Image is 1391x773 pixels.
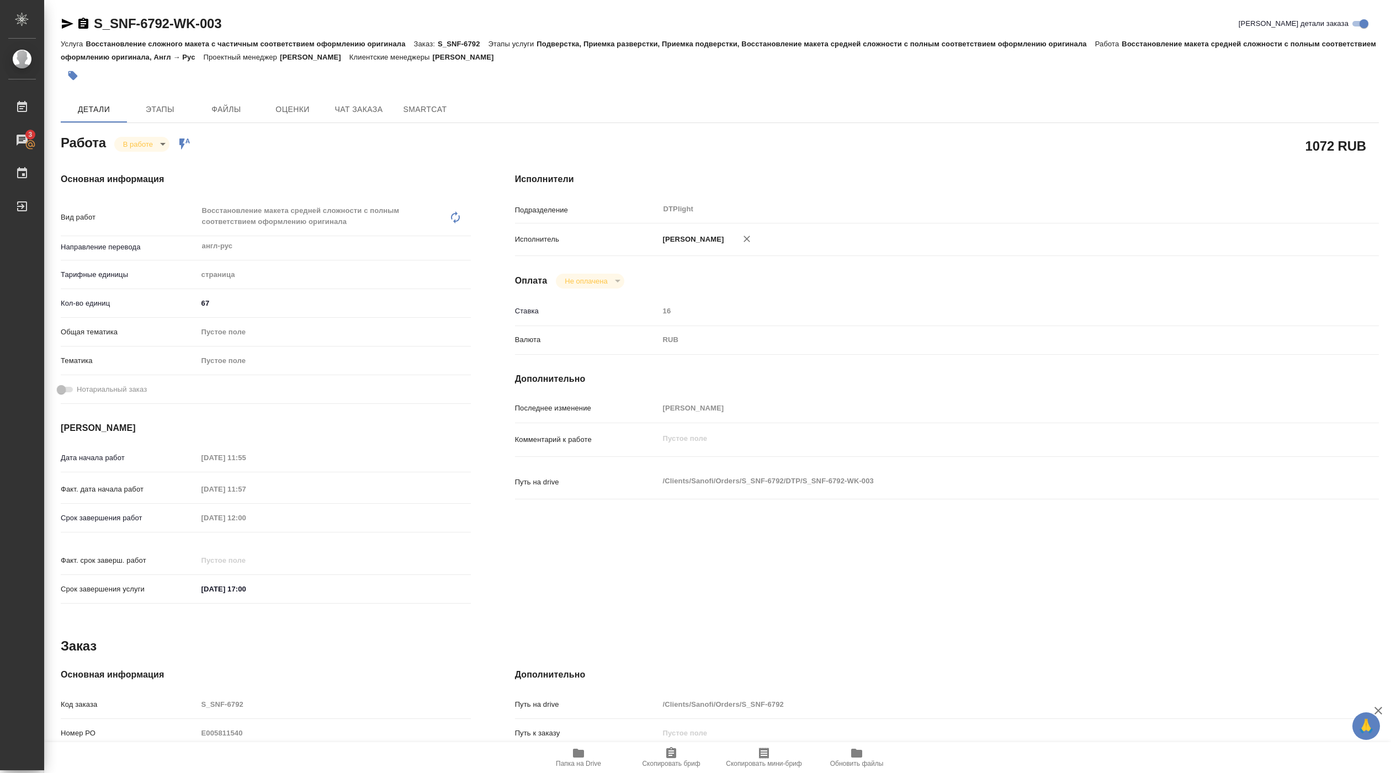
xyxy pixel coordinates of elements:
button: Обновить файлы [810,742,903,773]
span: [PERSON_NAME] детали заказа [1239,18,1348,29]
p: [PERSON_NAME] [659,234,724,245]
input: Пустое поле [198,510,294,526]
p: S_SNF-6792 [438,40,489,48]
span: Папка на Drive [556,760,601,767]
p: Код заказа [61,699,198,710]
p: Направление перевода [61,242,198,253]
span: Чат заказа [332,103,385,116]
p: Услуга [61,40,86,48]
p: Номер РО [61,728,198,739]
div: Пустое поле [201,355,458,366]
span: Оценки [266,103,319,116]
p: Ставка [515,306,659,317]
span: Нотариальный заказ [77,384,147,395]
p: [PERSON_NAME] [433,53,502,61]
h4: Основная информация [61,173,471,186]
div: RUB [659,330,1307,349]
input: ✎ Введи что-нибудь [198,581,294,597]
p: Подверстка, Приемка разверстки, Приемка подверстки, Восстановление макета средней сложности с пол... [537,40,1095,48]
p: Тематика [61,355,198,366]
p: Проектный менеджер [204,53,280,61]
button: Папка на Drive [532,742,625,773]
div: Пустое поле [198,323,471,342]
p: Исполнитель [515,234,659,245]
button: Скопировать мини-бриф [718,742,810,773]
h2: 1072 RUB [1305,136,1366,155]
input: Пустое поле [659,303,1307,319]
p: Кол-во единиц [61,298,198,309]
p: Вид работ [61,212,198,223]
p: Срок завершения услуги [61,584,198,595]
p: Путь на drive [515,477,659,488]
input: ✎ Введи что-нибудь [198,295,471,311]
input: Пустое поле [198,696,471,712]
span: Обновить файлы [830,760,884,767]
p: Этапы услуги [489,40,537,48]
p: Дата начала работ [61,452,198,463]
p: Подразделение [515,205,659,216]
span: Скопировать мини-бриф [726,760,801,767]
input: Пустое поле [659,725,1307,741]
input: Пустое поле [659,696,1307,712]
span: SmartCat [399,103,452,116]
h4: Исполнители [515,173,1379,186]
div: страница [198,265,471,284]
button: Скопировать бриф [625,742,718,773]
p: Срок завершения работ [61,513,198,524]
span: Этапы [134,103,187,116]
p: Работа [1095,40,1122,48]
h2: Работа [61,132,106,152]
p: Валюта [515,334,659,345]
p: [PERSON_NAME] [280,53,349,61]
p: Комментарий к работе [515,434,659,445]
div: В работе [114,137,169,152]
button: В работе [120,140,156,149]
h4: Дополнительно [515,372,1379,386]
p: Клиентские менеджеры [349,53,433,61]
p: Путь к заказу [515,728,659,739]
p: Путь на drive [515,699,659,710]
a: S_SNF-6792-WK-003 [94,16,221,31]
p: Общая тематика [61,327,198,338]
span: Файлы [200,103,253,116]
p: Последнее изменение [515,403,659,414]
button: Скопировать ссылку [77,17,90,30]
h2: Заказ [61,637,97,655]
input: Пустое поле [198,552,294,568]
p: Факт. срок заверш. работ [61,555,198,566]
p: Факт. дата начала работ [61,484,198,495]
p: Восстановление сложного макета с частичным соответствием оформлению оригинала [86,40,413,48]
input: Пустое поле [198,450,294,466]
h4: Основная информация [61,668,471,681]
div: Пустое поле [201,327,458,338]
button: Добавить тэг [61,63,85,88]
button: Скопировать ссылку для ЯМессенджера [61,17,74,30]
span: Детали [67,103,120,116]
button: Удалить исполнителя [735,227,759,251]
input: Пустое поле [198,725,471,741]
textarea: /Clients/Sanofi/Orders/S_SNF-6792/DTP/S_SNF-6792-WK-003 [659,472,1307,491]
p: Тарифные единицы [61,269,198,280]
h4: [PERSON_NAME] [61,422,471,435]
h4: Оплата [515,274,548,287]
div: В работе [556,274,624,289]
a: 3 [3,126,41,154]
span: Скопировать бриф [642,760,700,767]
button: Не оплачена [561,276,610,286]
button: 🙏 [1352,712,1380,740]
div: Пустое поле [198,351,471,370]
input: Пустое поле [198,481,294,497]
span: 🙏 [1357,715,1376,738]
h4: Дополнительно [515,668,1379,681]
p: Заказ: [414,40,438,48]
input: Пустое поле [659,400,1307,416]
span: 3 [22,129,39,140]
